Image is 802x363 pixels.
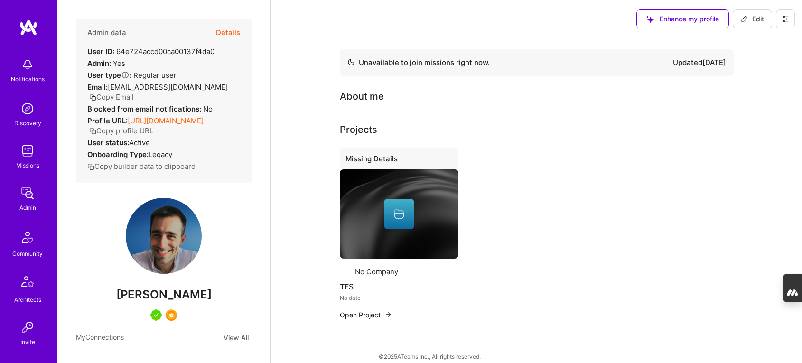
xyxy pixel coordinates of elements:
[340,266,351,278] img: Company logo
[87,70,177,80] div: Regular user
[87,59,111,68] strong: Admin:
[87,71,131,80] strong: User type :
[87,163,94,170] i: icon Copy
[128,116,204,125] a: [URL][DOMAIN_NAME]
[89,126,153,136] button: Copy profile URL
[340,122,377,137] div: Projects
[121,71,130,79] i: Help
[129,138,150,147] span: Active
[347,58,355,66] img: Availability
[87,47,114,56] strong: User ID:
[221,332,252,343] button: View All
[14,118,41,128] div: Discovery
[76,332,124,343] span: My Connections
[340,293,458,303] div: No date
[16,160,39,170] div: Missions
[108,83,228,92] span: [EMAIL_ADDRESS][DOMAIN_NAME]
[673,57,726,68] div: Updated [DATE]
[87,150,149,159] strong: Onboarding Type:
[87,104,213,114] div: No
[340,89,384,103] div: About me
[19,19,38,36] img: logo
[733,9,772,28] button: Edit
[76,288,252,302] span: [PERSON_NAME]
[87,104,203,113] strong: Blocked from email notifications:
[340,169,458,259] img: cover
[384,311,392,318] img: arrow-right
[18,99,37,118] img: discovery
[87,58,125,68] div: Yes
[166,309,177,321] img: SelectionTeam
[340,310,392,320] button: Open Project
[89,92,134,102] button: Copy Email
[87,161,196,171] button: Copy builder data to clipboard
[87,47,214,56] div: 64e724accd00ca00137f4da0
[87,116,128,125] strong: Profile URL:
[89,128,96,135] i: icon Copy
[355,267,398,277] div: No Company
[216,19,240,47] button: Details
[19,203,36,213] div: Admin
[18,184,37,203] img: admin teamwork
[89,94,96,101] i: icon Copy
[741,14,764,24] span: Edit
[16,272,39,295] img: Architects
[340,148,458,173] div: Missing Details
[11,74,45,84] div: Notifications
[150,309,162,321] img: A.Teamer in Residence
[20,337,35,347] div: Invite
[12,249,43,259] div: Community
[87,138,129,147] strong: User status:
[149,150,172,159] span: legacy
[18,141,37,160] img: teamwork
[340,280,458,293] h4: TFS
[14,295,41,305] div: Architects
[347,57,490,68] div: Unavailable to join missions right now.
[87,83,108,92] strong: Email:
[87,28,126,37] h4: Admin data
[18,55,37,74] img: bell
[126,198,202,274] img: User Avatar
[16,226,39,249] img: Community
[18,318,37,337] img: Invite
